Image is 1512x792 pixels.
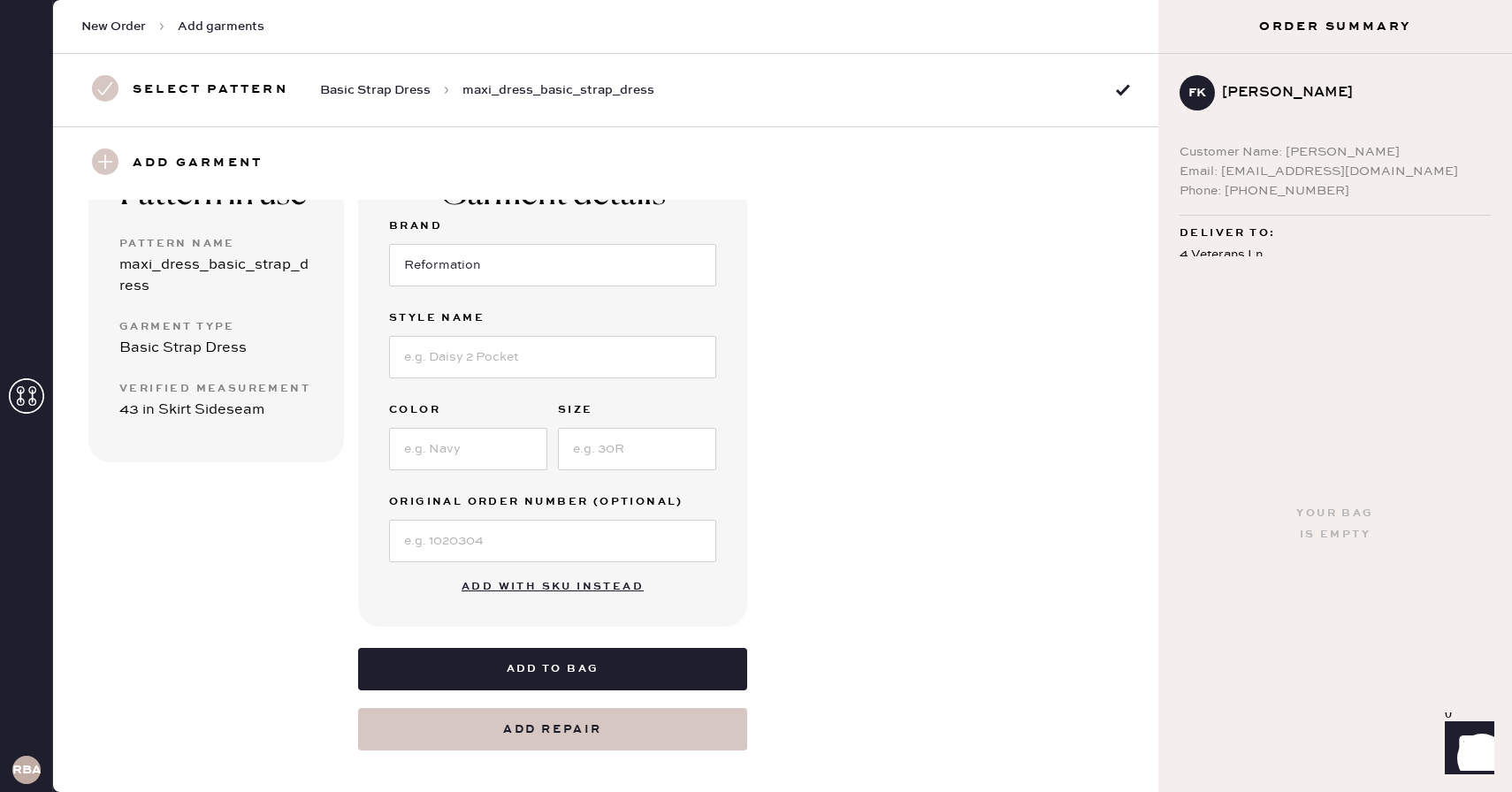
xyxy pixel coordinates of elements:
[389,336,716,378] input: e.g. Daisy 2 Pocket
[558,400,716,421] label: Size
[81,18,146,35] span: New Order
[451,569,654,605] button: Add with SKU instead
[389,491,716,513] label: Original Order Number (Optional)
[119,255,313,297] div: maxi_dress_basic_strap_dress
[178,18,264,35] span: Add garments
[389,520,716,562] input: e.g. 1020304
[358,708,747,750] button: Add repair
[1158,18,1512,35] h3: Order Summary
[119,316,313,338] div: Garment Type
[1296,503,1373,545] div: Your bag is empty
[12,764,41,776] h3: RBA
[1180,181,1491,201] div: Phone: [PHONE_NUMBER]
[119,400,313,421] div: 43 in Skirt Sideseam
[1180,162,1491,181] div: Email: [EMAIL_ADDRESS][DOMAIN_NAME]
[389,400,547,421] label: Color
[389,244,716,286] input: Brand name
[1180,244,1491,288] div: 4 Veterans Ln Stoneham , MA 02180
[1188,87,1206,99] h3: FK
[1180,223,1275,244] span: Deliver to:
[119,338,313,359] div: Basic Strap Dress
[133,148,263,179] h3: Add garment
[119,378,313,400] div: Verified Measurement
[389,428,547,470] input: e.g. Navy
[462,81,654,99] span: maxi_dress_basic_strap_dress
[1222,82,1477,103] div: [PERSON_NAME]
[119,233,313,255] div: Pattern Name
[320,81,431,99] span: Basic Strap Dress
[358,648,747,690] button: Add to bag
[558,428,716,470] input: e.g. 30R
[1180,142,1491,162] div: Customer Name: [PERSON_NAME]
[1428,712,1504,788] iframe: Front Chat
[389,216,716,237] label: Brand
[133,75,288,105] h3: Select pattern
[389,308,716,329] label: Style name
